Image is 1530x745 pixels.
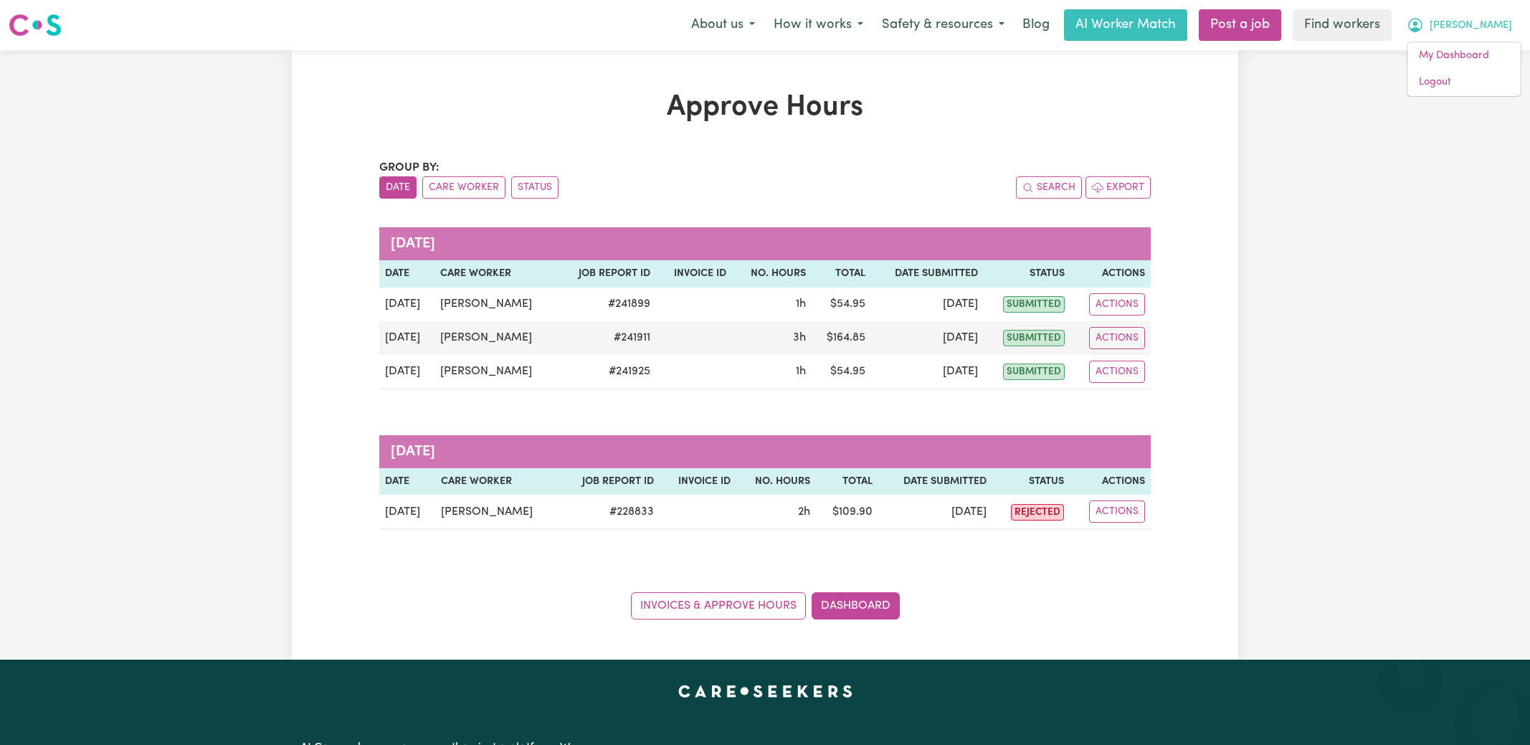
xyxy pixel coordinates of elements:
[736,468,817,495] th: No. Hours
[1473,688,1519,734] iframe: Button to launch messaging window
[796,298,806,310] span: 1 hour
[557,288,656,321] td: # 241899
[379,90,1151,125] h1: Approve Hours
[379,355,434,389] td: [DATE]
[379,321,434,355] td: [DATE]
[812,592,900,620] a: Dashboard
[984,260,1070,288] th: Status
[559,468,659,495] th: Job Report ID
[1089,500,1145,523] button: Actions
[435,468,559,495] th: Care worker
[511,176,559,199] button: sort invoices by paid status
[434,321,557,355] td: [PERSON_NAME]
[1011,504,1064,521] span: rejected
[812,355,871,389] td: $ 54.95
[379,260,434,288] th: Date
[434,355,557,389] td: [PERSON_NAME]
[631,592,806,620] a: Invoices & Approve Hours
[1003,364,1065,380] span: submitted
[379,227,1151,260] caption: [DATE]
[798,506,810,518] span: 2 hours
[1064,9,1187,41] a: AI Worker Match
[1407,42,1521,97] div: My Account
[379,162,439,174] span: Group by:
[1430,18,1512,34] span: [PERSON_NAME]
[812,288,871,321] td: $ 54.95
[379,176,417,199] button: sort invoices by date
[1293,9,1392,41] a: Find workers
[379,468,435,495] th: Date
[435,495,559,529] td: [PERSON_NAME]
[557,321,656,355] td: # 241911
[764,10,873,40] button: How it works
[1089,361,1145,383] button: Actions
[682,10,764,40] button: About us
[678,685,852,697] a: Careseekers home page
[557,355,656,389] td: # 241925
[1089,327,1145,349] button: Actions
[1199,9,1281,41] a: Post a job
[1089,293,1145,315] button: Actions
[379,288,434,321] td: [DATE]
[812,260,871,288] th: Total
[559,495,659,529] td: # 228833
[878,495,992,529] td: [DATE]
[9,12,62,38] img: Careseekers logo
[1016,176,1082,199] button: Search
[1396,653,1425,682] iframe: Close message
[557,260,656,288] th: Job Report ID
[1070,468,1151,495] th: Actions
[434,260,557,288] th: Care worker
[796,366,806,377] span: 1 hour
[1407,69,1521,96] a: Logout
[1085,176,1151,199] button: Export
[816,468,878,495] th: Total
[871,355,984,389] td: [DATE]
[992,468,1070,495] th: Status
[1014,9,1058,41] a: Blog
[732,260,812,288] th: No. Hours
[379,435,1151,468] caption: [DATE]
[1003,330,1065,346] span: submitted
[656,260,732,288] th: Invoice ID
[878,468,992,495] th: Date Submitted
[1070,260,1151,288] th: Actions
[1397,10,1521,40] button: My Account
[793,332,806,343] span: 3 hours
[660,468,736,495] th: Invoice ID
[379,495,435,529] td: [DATE]
[434,288,557,321] td: [PERSON_NAME]
[9,9,62,42] a: Careseekers logo
[873,10,1014,40] button: Safety & resources
[871,288,984,321] td: [DATE]
[1407,42,1521,70] a: My Dashboard
[422,176,505,199] button: sort invoices by care worker
[1003,296,1065,313] span: submitted
[871,321,984,355] td: [DATE]
[812,321,871,355] td: $ 164.85
[871,260,984,288] th: Date Submitted
[816,495,878,529] td: $ 109.90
